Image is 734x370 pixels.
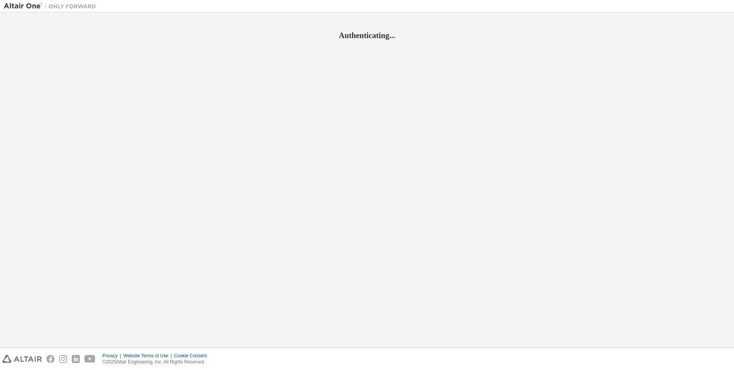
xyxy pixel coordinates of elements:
[2,355,42,363] img: altair_logo.svg
[72,355,80,363] img: linkedin.svg
[102,353,123,359] div: Privacy
[59,355,67,363] img: instagram.svg
[4,2,100,10] img: Altair One
[4,30,730,40] h2: Authenticating...
[84,355,96,363] img: youtube.svg
[102,359,212,365] p: © 2025 Altair Engineering, Inc. All Rights Reserved.
[46,355,55,363] img: facebook.svg
[123,353,174,359] div: Website Terms of Use
[174,353,211,359] div: Cookie Consent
